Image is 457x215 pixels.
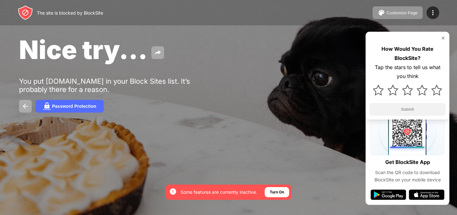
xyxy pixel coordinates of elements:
[417,85,427,95] img: star.svg
[270,189,284,195] div: Turn On
[369,103,446,116] button: Submit
[37,10,103,16] div: The site is blocked by BlockSite
[402,85,413,95] img: star.svg
[36,100,104,113] button: Password Protection
[154,49,162,56] img: share.svg
[19,77,215,94] div: You put [DOMAIN_NAME] in your Block Sites list. It’s probably there for a reason.
[409,190,444,200] img: app-store.svg
[429,9,437,16] img: menu-icon.svg
[373,85,384,95] img: star.svg
[181,189,257,195] div: Some features are currently inactive.
[387,10,418,15] div: Customize Page
[373,6,423,19] button: Customize Page
[22,102,29,110] img: back.svg
[385,158,430,167] div: Get BlockSite App
[18,5,33,20] img: header-logo.svg
[52,104,96,109] div: Password Protection
[43,102,51,110] img: password.svg
[369,44,446,63] div: How Would You Rate BlockSite?
[440,36,446,41] img: rate-us-close.svg
[378,9,385,16] img: pallet.svg
[387,85,398,95] img: star.svg
[169,188,177,195] img: error-circle-white.svg
[371,190,406,200] img: google-play.svg
[371,169,444,183] div: Scan the QR code to download BlockSite on your mobile device
[369,63,446,81] div: Tap the stars to tell us what you think
[431,85,442,95] img: star.svg
[19,34,148,65] span: Nice try...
